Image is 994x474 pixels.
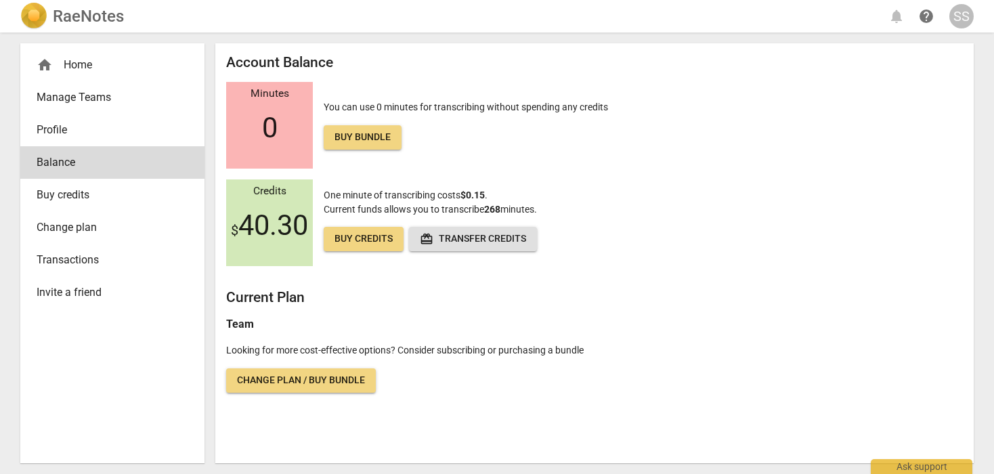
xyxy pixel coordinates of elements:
h2: RaeNotes [53,7,124,26]
b: 268 [484,204,500,215]
a: Change plan / Buy bundle [226,368,376,393]
span: Invite a friend [37,284,177,301]
span: Current funds allows you to transcribe minutes. [324,204,537,215]
img: Logo [20,3,47,30]
div: Ask support [871,459,972,474]
span: Manage Teams [37,89,177,106]
span: Buy credits [37,187,177,203]
span: Profile [37,122,177,138]
a: Manage Teams [20,81,204,114]
span: home [37,57,53,73]
h2: Account Balance [226,54,963,71]
a: Help [914,4,938,28]
div: Home [37,57,177,73]
span: redeem [420,232,433,246]
a: Change plan [20,211,204,244]
button: SS [949,4,974,28]
span: 40.30 [231,209,308,242]
div: Credits [226,186,313,198]
span: One minute of transcribing costs . [324,190,488,200]
b: Team [226,318,254,330]
a: Buy bundle [324,125,402,150]
button: Transfer credits [409,227,537,251]
p: Looking for more cost-effective options? Consider subscribing or purchasing a bundle [226,343,963,358]
span: help [918,8,934,24]
b: $0.15 [460,190,485,200]
span: Transfer credits [420,232,526,246]
span: 0 [262,112,278,144]
a: Transactions [20,244,204,276]
a: Invite a friend [20,276,204,309]
div: Home [20,49,204,81]
a: Balance [20,146,204,179]
a: Profile [20,114,204,146]
a: Buy credits [324,227,404,251]
span: Buy bundle [334,131,391,144]
span: Change plan / Buy bundle [237,374,365,387]
span: $ [231,222,238,238]
span: Change plan [37,219,177,236]
span: Balance [37,154,177,171]
div: Minutes [226,88,313,100]
span: Buy credits [334,232,393,246]
a: Buy credits [20,179,204,211]
span: Transactions [37,252,177,268]
p: You can use 0 minutes for transcribing without spending any credits [324,100,608,150]
h2: Current Plan [226,289,963,306]
a: LogoRaeNotes [20,3,124,30]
